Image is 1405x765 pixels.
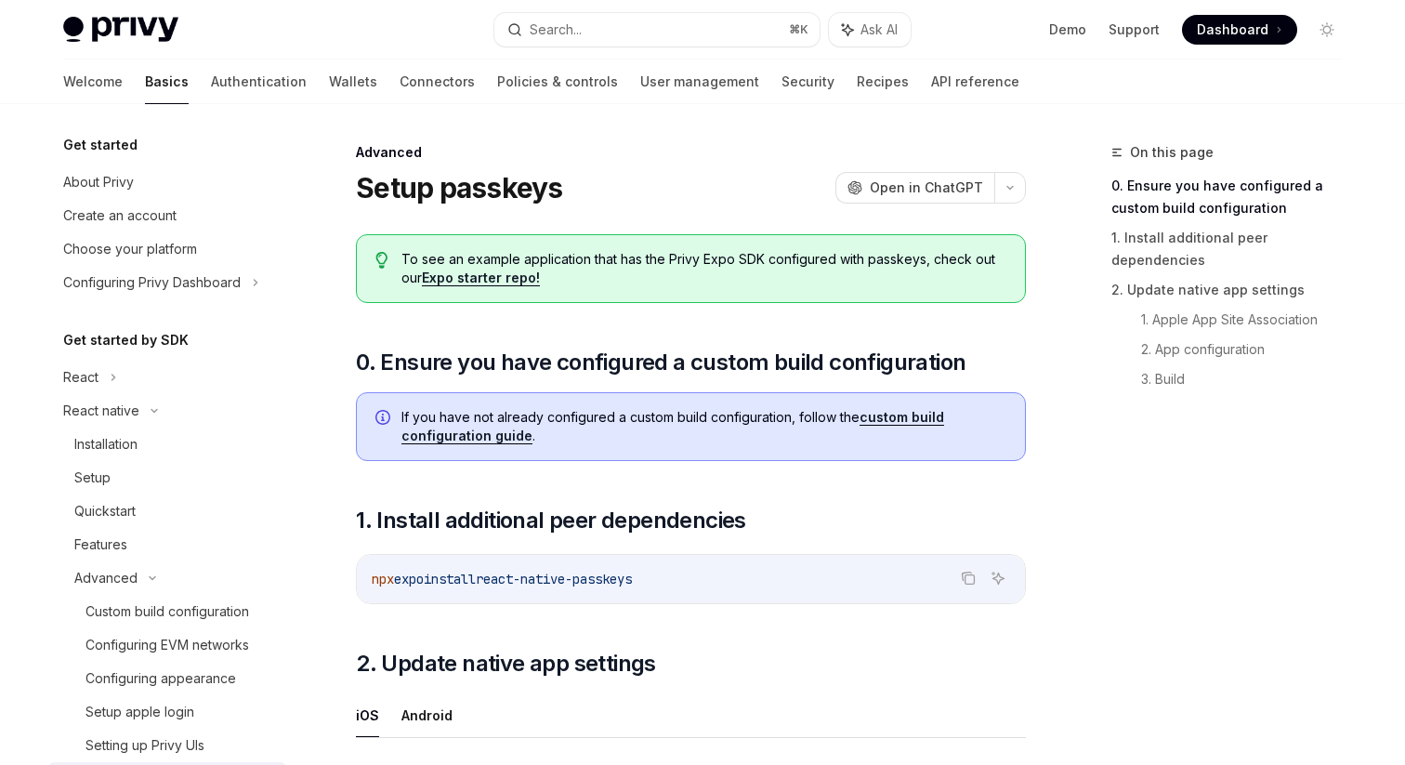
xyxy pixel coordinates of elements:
span: 0. Ensure you have configured a custom build configuration [356,348,965,377]
div: Create an account [63,204,177,227]
span: Open in ChatGPT [870,178,983,197]
button: Ask AI [829,13,911,46]
span: To see an example application that has the Privy Expo SDK configured with passkeys, check out our [401,250,1006,287]
a: Authentication [211,59,307,104]
div: Installation [74,433,138,455]
a: Welcome [63,59,123,104]
span: react-native-passkeys [476,571,632,587]
a: Demo [1049,20,1086,39]
svg: Tip [375,252,388,269]
div: Configuring Privy Dashboard [63,271,241,294]
a: 3. Build [1141,364,1357,394]
a: Basics [145,59,189,104]
button: Copy the contents from the code block [956,566,980,590]
a: Policies & controls [497,59,618,104]
a: Wallets [329,59,377,104]
div: Setup apple login [85,701,194,723]
div: Choose your platform [63,238,197,260]
a: About Privy [48,165,286,199]
div: Advanced [74,567,138,589]
a: Choose your platform [48,232,286,266]
div: Configuring EVM networks [85,634,249,656]
div: Quickstart [74,500,136,522]
a: Connectors [400,59,475,104]
div: Setting up Privy UIs [85,734,204,757]
a: User management [640,59,759,104]
button: iOS [356,693,379,737]
a: Features [48,528,286,561]
a: Setting up Privy UIs [48,729,286,762]
div: React native [63,400,139,422]
div: Advanced [356,143,1026,162]
span: npx [372,571,394,587]
a: Installation [48,428,286,461]
a: Support [1109,20,1160,39]
span: If you have not already configured a custom build configuration, follow the . [401,408,1006,445]
button: Android [401,693,453,737]
span: 1. Install additional peer dependencies [356,506,746,535]
button: Toggle dark mode [1312,15,1342,45]
a: Setup apple login [48,695,286,729]
div: Features [74,534,127,556]
span: install [424,571,476,587]
div: Search... [530,19,582,41]
h5: Get started by SDK [63,329,189,351]
button: Search...⌘K [494,13,820,46]
a: 2. Update native app settings [1111,275,1357,305]
a: 2. App configuration [1141,335,1357,364]
a: Dashboard [1182,15,1297,45]
span: expo [394,571,424,587]
button: Open in ChatGPT [835,172,994,204]
a: Quickstart [48,495,286,528]
a: API reference [931,59,1019,104]
a: Create an account [48,199,286,232]
span: Ask AI [860,20,898,39]
h1: Setup passkeys [356,171,563,204]
a: Expo starter repo! [422,270,540,286]
div: Custom build configuration [85,600,249,623]
span: Dashboard [1197,20,1268,39]
div: Setup [74,467,111,489]
span: 2. Update native app settings [356,649,656,679]
span: ⌘ K [789,22,808,37]
a: Custom build configuration [48,595,286,628]
span: On this page [1130,141,1214,164]
div: About Privy [63,171,134,193]
a: Security [781,59,834,104]
svg: Info [375,410,394,429]
a: 1. Install additional peer dependencies [1111,223,1357,275]
a: 0. Ensure you have configured a custom build configuration [1111,171,1357,223]
h5: Get started [63,134,138,156]
a: Recipes [857,59,909,104]
div: Configuring appearance [85,667,236,690]
div: React [63,366,98,389]
img: light logo [63,17,178,43]
a: Setup [48,461,286,495]
a: Configuring EVM networks [48,628,286,662]
a: 1. Apple App Site Association [1141,305,1357,335]
button: Ask AI [986,566,1010,590]
a: Configuring appearance [48,662,286,695]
